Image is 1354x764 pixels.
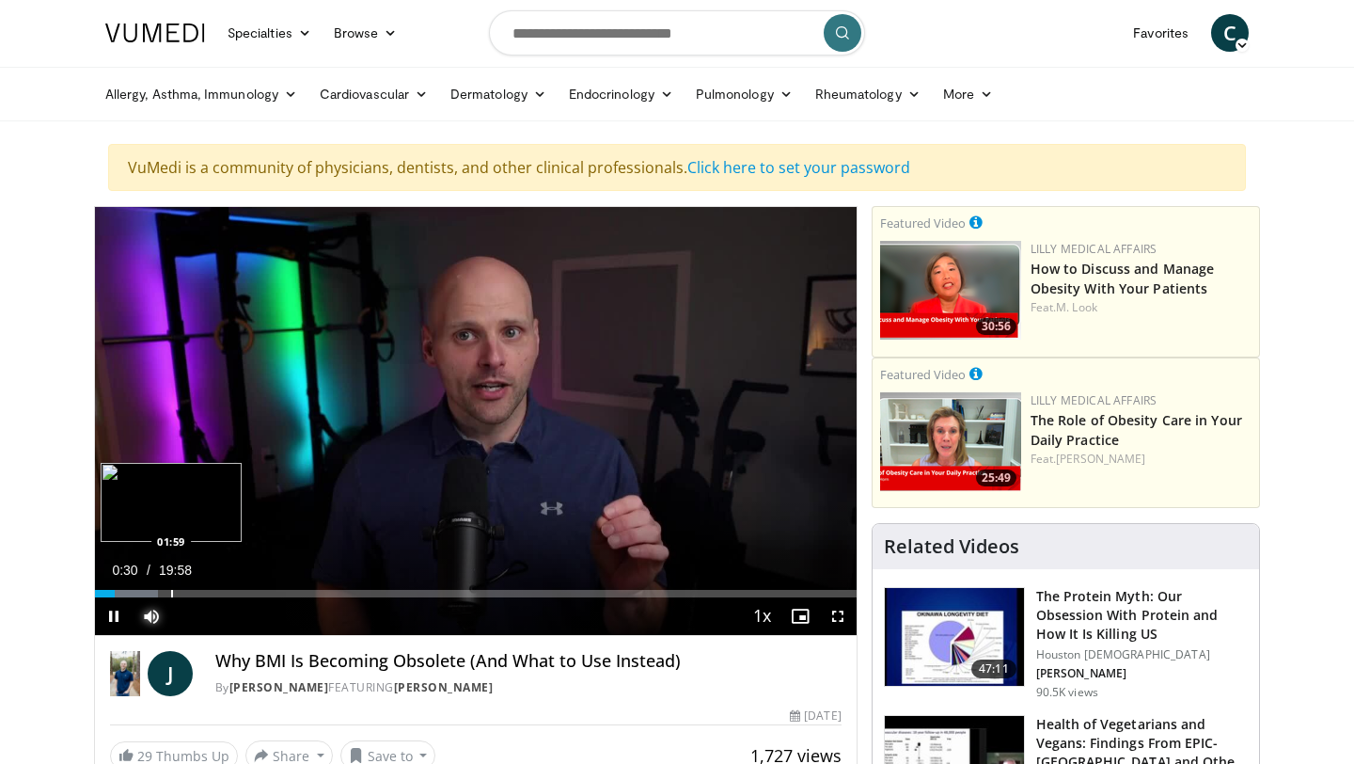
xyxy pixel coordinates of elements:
img: VuMedi Logo [105,24,205,42]
a: Lilly Medical Affairs [1031,241,1157,257]
span: 30:56 [976,318,1016,335]
img: Dr. Jordan Rennicke [110,651,140,696]
img: c98a6a29-1ea0-4bd5-8cf5-4d1e188984a7.png.150x105_q85_crop-smart_upscale.png [880,241,1021,340]
span: 47:11 [971,660,1016,678]
h3: The Protein Myth: Our Obsession With Protein and How It Is Killing US [1036,587,1248,644]
img: image.jpeg [101,463,242,542]
a: [PERSON_NAME] [229,679,329,695]
input: Search topics, interventions [489,10,865,56]
a: J [148,651,193,696]
button: Pause [95,597,133,635]
div: By FEATURING [215,679,842,696]
span: 25:49 [976,470,1016,486]
button: Mute [133,597,170,635]
a: Specialties [216,14,323,52]
p: Houston [DEMOGRAPHIC_DATA] [1036,647,1248,662]
div: VuMedi is a community of physicians, dentists, and other clinical professionals. [108,144,1246,191]
span: / [147,563,150,578]
h4: Why BMI Is Becoming Obsolete (And What to Use Instead) [215,651,842,672]
a: Rheumatology [804,75,932,113]
small: Featured Video [880,366,966,383]
p: [PERSON_NAME] [1036,666,1248,681]
a: 25:49 [880,392,1021,491]
button: Enable picture-in-picture mode [781,597,819,635]
img: b7b8b05e-5021-418b-a89a-60a270e7cf82.150x105_q85_crop-smart_upscale.jpg [885,588,1024,686]
a: More [932,75,1004,113]
a: Allergy, Asthma, Immunology [94,75,308,113]
div: Progress Bar [95,590,857,597]
a: [PERSON_NAME] [1056,451,1145,467]
h4: Related Videos [884,535,1019,558]
a: How to Discuss and Manage Obesity With Your Patients [1031,260,1215,297]
div: Feat. [1031,451,1252,468]
a: Browse [323,14,409,52]
a: Pulmonology [685,75,804,113]
span: 0:30 [112,563,137,578]
a: Favorites [1122,14,1200,52]
p: 90.5K views [1036,685,1098,700]
a: M. Look [1056,299,1097,315]
video-js: Video Player [95,207,857,636]
a: The Role of Obesity Care in Your Daily Practice [1031,411,1242,449]
a: Endocrinology [558,75,685,113]
a: C [1211,14,1249,52]
a: [PERSON_NAME] [394,679,494,695]
button: Playback Rate [744,597,781,635]
button: Fullscreen [819,597,857,635]
a: Cardiovascular [308,75,439,113]
a: 30:56 [880,241,1021,340]
div: Feat. [1031,299,1252,316]
a: Click here to set your password [687,157,910,178]
small: Featured Video [880,215,966,231]
a: 47:11 The Protein Myth: Our Obsession With Protein and How It Is Killing US Houston [DEMOGRAPHIC_... [884,587,1248,700]
div: [DATE] [790,708,841,724]
span: 19:58 [159,563,192,578]
a: Dermatology [439,75,558,113]
a: Lilly Medical Affairs [1031,392,1157,408]
img: e1208b6b-349f-4914-9dd7-f97803bdbf1d.png.150x105_q85_crop-smart_upscale.png [880,392,1021,491]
